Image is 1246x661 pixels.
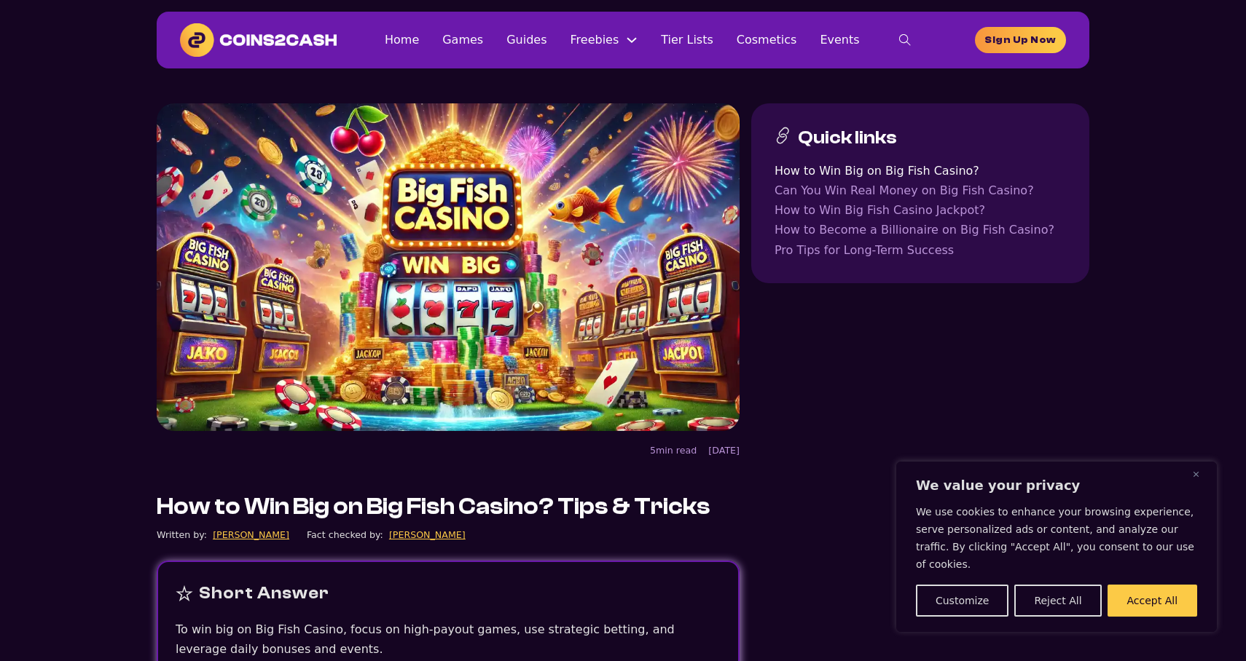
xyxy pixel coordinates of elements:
[820,30,859,50] a: Events
[661,30,713,50] a: Tier Lists
[916,585,1008,617] button: Customize
[775,200,1066,220] a: How to Win Big Fish Casino Jackpot?
[442,30,483,50] a: Games
[506,30,546,50] a: Guides
[916,477,1197,494] p: We value your privacy
[180,23,337,57] img: Coins2Cash Logo
[775,181,1066,200] a: Can You Win Real Money on Big Fish Casino?
[1108,585,1197,617] button: Accept All
[307,527,383,542] div: Fact checked by:
[176,622,675,656] span: To win big on Big Fish Casino, focus on high-payout games, use strategic betting, and leverage da...
[975,27,1066,53] a: homepage
[775,161,1066,181] a: How to Win Big on Big Fish Casino?
[1014,585,1101,617] button: Reject All
[1193,471,1199,478] img: Close
[916,503,1197,573] p: We use cookies to enhance your browsing experience, serve personalized ads or content, and analyz...
[157,527,207,542] div: Written by:
[1193,465,1210,483] button: Close
[199,579,329,608] div: Short Answer
[389,527,466,542] a: [PERSON_NAME]
[157,103,740,431] img: Big Fish Casino winning Jackpot
[213,527,289,542] a: [PERSON_NAME]
[571,30,619,50] a: Freebies
[737,30,797,50] a: Cosmetics
[775,161,1066,260] nav: Table of contents
[896,462,1217,632] div: We value your privacy
[385,30,419,50] a: Home
[775,220,1066,240] a: How to Become a Billionaire on Big Fish Casino?
[157,493,710,521] h1: How to Win Big on Big Fish Casino? Tips & Tricks
[708,443,740,458] div: [DATE]
[798,127,897,149] h3: Quick links
[775,240,1066,260] a: Pro Tips for Long-Term Success
[626,34,638,46] button: Freebies Sub menu
[883,25,927,55] button: toggle search
[650,443,697,458] div: 5min read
